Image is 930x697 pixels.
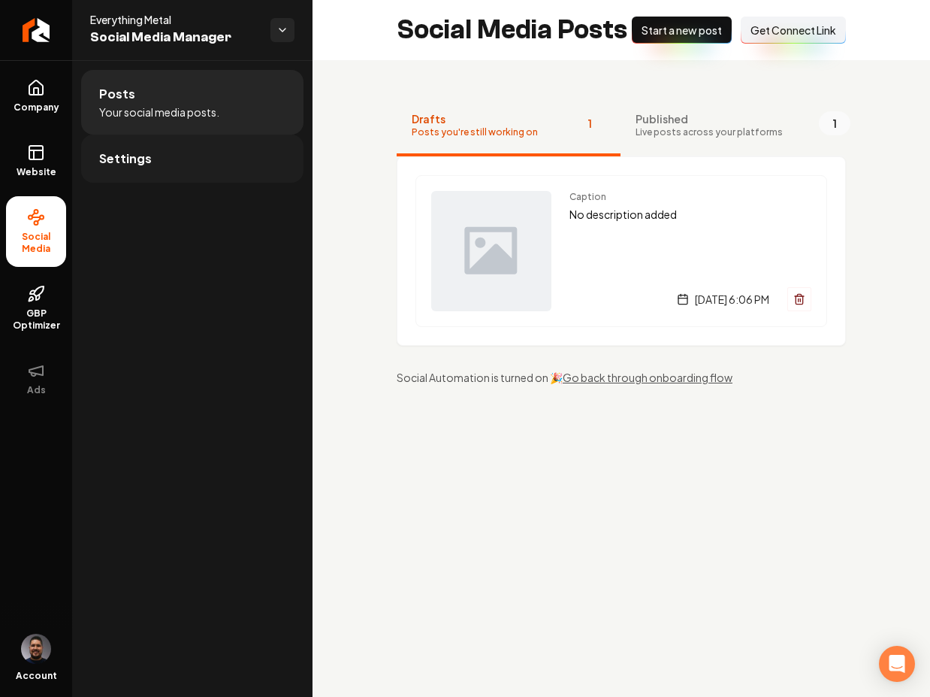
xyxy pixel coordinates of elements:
span: Company [8,102,65,114]
span: 1 [574,111,605,135]
span: Published [636,111,783,126]
span: Live posts across your platforms [636,126,783,138]
div: Open Intercom Messenger [879,646,915,682]
span: Caption [569,191,811,203]
span: Start a new post [642,23,722,38]
p: No description added [569,206,811,223]
button: DraftsPosts you're still working on1 [397,96,621,156]
a: Company [6,67,66,126]
span: GBP Optimizer [6,308,66,332]
span: Website [11,166,62,178]
img: Rebolt Logo [23,18,50,42]
span: Drafts [412,111,538,126]
span: Posts [99,85,135,103]
button: Open user button [21,634,51,664]
span: Your social media posts. [99,105,219,120]
button: Get Connect Link [741,17,846,44]
span: Posts you're still working on [412,126,538,138]
span: Settings [99,150,152,168]
span: Ads [21,384,52,396]
h2: Social Media Posts [397,15,627,45]
span: [DATE] 6:06 PM [695,292,769,307]
img: Daniel Humberto Ortega Celis [21,634,51,664]
span: Social Media Manager [90,27,258,48]
span: Social Media [6,231,66,255]
a: GBP Optimizer [6,273,66,344]
button: PublishedLive posts across your platforms1 [621,96,865,156]
button: Ads [6,350,66,408]
a: Post previewCaptionNo description added[DATE] 6:06 PM [415,175,827,327]
span: Get Connect Link [750,23,836,38]
span: Account [16,670,57,682]
img: Post preview [431,191,551,311]
span: Social Automation is turned on 🎉 [397,371,563,384]
span: 1 [819,111,850,135]
a: Go back through onboarding flow [563,371,732,384]
nav: Tabs [397,96,846,156]
a: Website [6,132,66,190]
a: Settings [81,135,303,183]
span: Everything Metal [90,12,258,27]
button: Start a new post [632,17,732,44]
